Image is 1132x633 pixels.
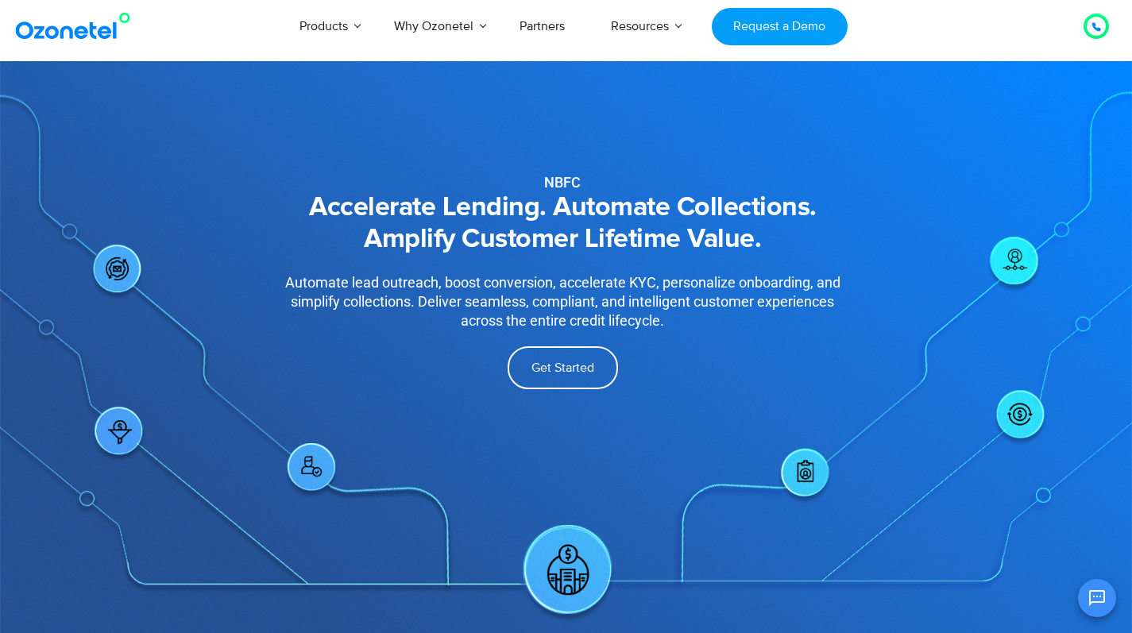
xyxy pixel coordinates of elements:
span: Get Started [531,361,594,374]
button: Open chat [1078,579,1116,617]
div: NBFC [233,176,894,190]
a: Get Started [508,346,618,389]
div: Automate lead outreach, boost conversion, accelerate KYC, personalize onboarding, and simplify co... [272,273,854,330]
h2: Accelerate Lending. Automate Collections. Amplify Customer Lifetime Value. [233,192,894,256]
a: Request a Demo [712,8,848,45]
